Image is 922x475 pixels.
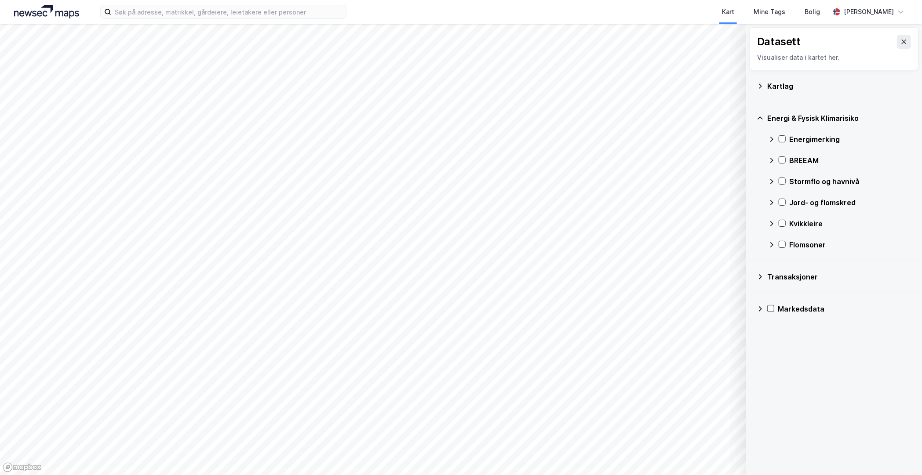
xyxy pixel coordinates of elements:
[767,113,911,123] div: Energi & Fysisk Klimarisiko
[767,272,911,282] div: Transaksjoner
[3,462,41,472] a: Mapbox homepage
[757,35,801,49] div: Datasett
[844,7,894,17] div: [PERSON_NAME]
[878,433,922,475] iframe: Chat Widget
[754,7,785,17] div: Mine Tags
[789,176,911,187] div: Stormflo og havnivå
[789,239,911,250] div: Flomsoner
[767,81,911,91] div: Kartlag
[14,5,79,18] img: logo.a4113a55bc3d86da70a041830d287a7e.svg
[757,52,911,63] div: Visualiser data i kartet her.
[111,5,346,18] input: Søk på adresse, matrikkel, gårdeiere, leietakere eller personer
[789,197,911,208] div: Jord- og flomskred
[789,134,911,145] div: Energimerking
[778,304,911,314] div: Markedsdata
[805,7,820,17] div: Bolig
[789,218,911,229] div: Kvikkleire
[789,155,911,166] div: BREEAM
[878,433,922,475] div: Chatt-widget
[722,7,734,17] div: Kart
